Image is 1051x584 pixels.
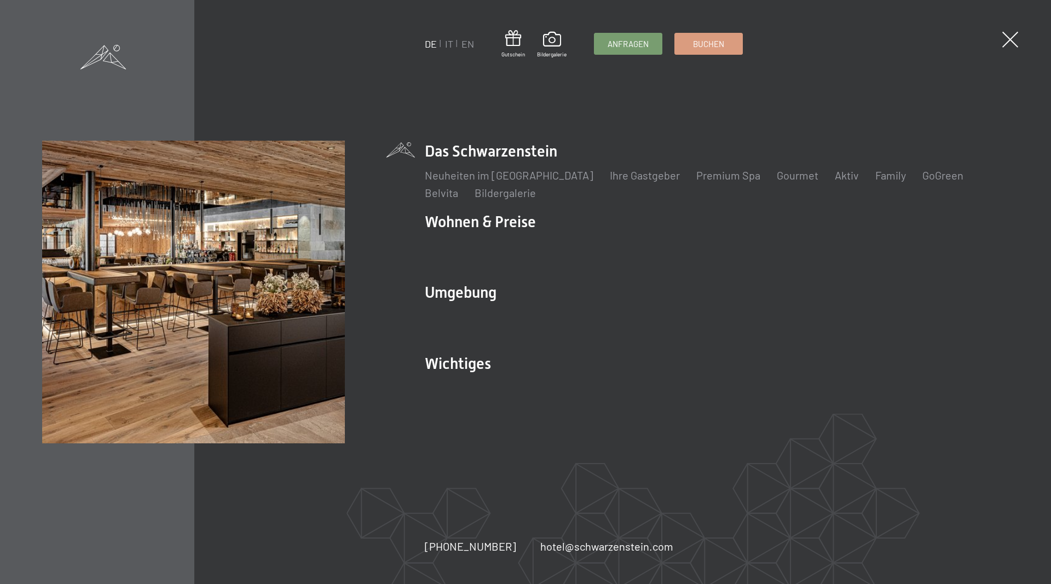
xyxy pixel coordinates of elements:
[537,32,567,58] a: Bildergalerie
[540,539,673,554] a: hotel@schwarzenstein.com
[425,186,458,199] a: Belvita
[425,38,437,50] a: DE
[501,50,525,58] span: Gutschein
[445,38,453,50] a: IT
[594,33,662,54] a: Anfragen
[610,169,680,182] a: Ihre Gastgeber
[835,169,859,182] a: Aktiv
[425,539,516,554] a: [PHONE_NUMBER]
[42,141,345,443] img: Wellnesshotel Südtirol SCHWARZENSTEIN - Wellnessurlaub in den Alpen, Wandern und Wellness
[537,50,567,58] span: Bildergalerie
[693,38,724,50] span: Buchen
[425,169,593,182] a: Neuheiten im [GEOGRAPHIC_DATA]
[922,169,963,182] a: GoGreen
[875,169,906,182] a: Family
[461,38,474,50] a: EN
[777,169,818,182] a: Gourmet
[475,186,536,199] a: Bildergalerie
[608,38,649,50] span: Anfragen
[675,33,742,54] a: Buchen
[501,30,525,58] a: Gutschein
[696,169,760,182] a: Premium Spa
[425,540,516,553] span: [PHONE_NUMBER]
